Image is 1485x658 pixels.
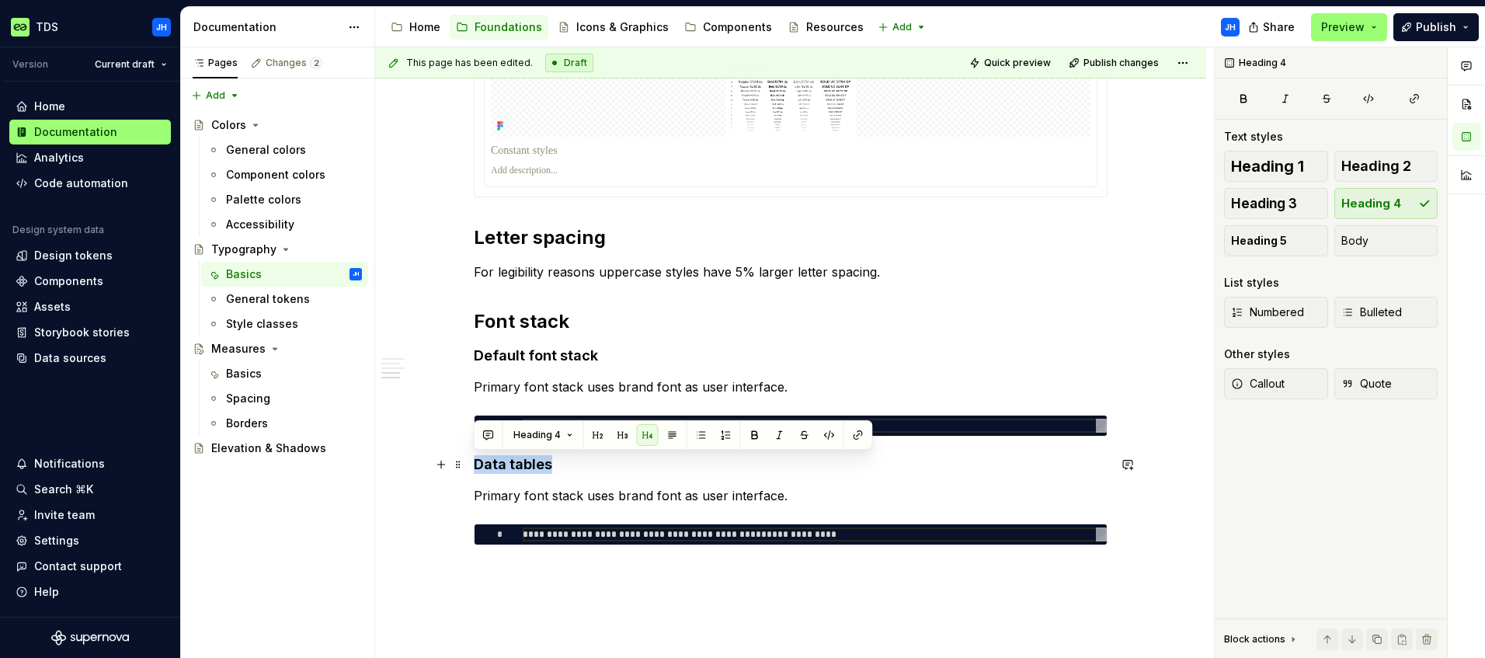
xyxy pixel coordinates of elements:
[201,187,368,212] a: Palette colors
[95,58,155,71] span: Current draft
[1224,129,1283,144] div: Text styles
[9,346,171,371] a: Data sources
[892,21,912,33] span: Add
[406,57,533,69] span: This page has been edited.
[474,378,1108,396] p: Primary font stack uses brand font as user interface.
[1224,275,1279,291] div: List styles
[9,171,171,196] a: Code automation
[1231,233,1287,249] span: Heading 5
[1224,628,1299,650] div: Block actions
[1334,151,1438,182] button: Heading 2
[9,294,171,319] a: Assets
[384,15,447,40] a: Home
[1064,52,1166,74] button: Publish changes
[226,142,306,158] div: General colors
[193,19,340,35] div: Documentation
[1321,19,1365,35] span: Preview
[156,21,167,33] div: JH
[965,52,1058,74] button: Quick preview
[475,19,542,35] div: Foundations
[1334,368,1438,399] button: Quote
[1341,158,1411,174] span: Heading 2
[34,533,79,548] div: Settings
[226,316,298,332] div: Style classes
[226,366,262,381] div: Basics
[12,224,104,236] div: Design system data
[186,113,368,138] a: Colors
[9,94,171,119] a: Home
[34,176,128,191] div: Code automation
[474,486,1108,505] p: Primary font stack uses brand font as user interface.
[9,554,171,579] button: Contact support
[564,57,587,69] span: Draft
[201,386,368,411] a: Spacing
[3,10,177,44] button: TDSJH
[186,85,245,106] button: Add
[1393,13,1479,41] button: Publish
[34,325,130,340] div: Storybook stories
[34,559,122,574] div: Contact support
[11,18,30,37] img: c8550e5c-f519-4da4-be5f-50b4e1e1b59d.png
[353,266,359,282] div: JH
[1231,305,1304,320] span: Numbered
[1224,297,1328,328] button: Numbered
[576,19,669,35] div: Icons & Graphics
[1225,21,1236,33] div: JH
[1231,196,1297,211] span: Heading 3
[12,58,48,71] div: Version
[474,263,1108,281] p: For legibility reasons uppercase styles have 5% larger letter spacing.
[9,120,171,144] a: Documentation
[1224,346,1290,362] div: Other styles
[9,243,171,268] a: Design tokens
[201,361,368,386] a: Basics
[1083,57,1159,69] span: Publish changes
[409,19,440,35] div: Home
[384,12,870,43] div: Page tree
[211,341,266,357] div: Measures
[34,248,113,263] div: Design tokens
[1334,297,1438,328] button: Bulleted
[9,580,171,604] button: Help
[1224,188,1328,219] button: Heading 3
[226,167,325,183] div: Component colors
[201,162,368,187] a: Component colors
[474,346,1108,365] h4: Default font stack
[201,287,368,312] a: General tokens
[9,528,171,553] a: Settings
[226,391,270,406] div: Spacing
[1311,13,1387,41] button: Preview
[226,416,268,431] div: Borders
[1240,13,1305,41] button: Share
[474,309,1108,334] h2: Font stack
[34,150,84,165] div: Analytics
[9,503,171,527] a: Invite team
[9,451,171,476] button: Notifications
[9,477,171,502] button: Search ⌘K
[211,440,326,456] div: Elevation & Shadows
[201,262,368,287] a: BasicsJH
[781,15,870,40] a: Resources
[1231,376,1285,392] span: Callout
[201,411,368,436] a: Borders
[678,15,778,40] a: Components
[1231,158,1304,174] span: Heading 1
[201,212,368,237] a: Accessibility
[9,320,171,345] a: Storybook stories
[186,113,368,461] div: Page tree
[34,124,117,140] div: Documentation
[1416,19,1456,35] span: Publish
[51,630,129,646] svg: Supernova Logo
[34,482,93,497] div: Search ⌘K
[1341,305,1402,320] span: Bulleted
[226,266,262,282] div: Basics
[211,242,276,257] div: Typography
[1224,633,1285,646] div: Block actions
[806,19,864,35] div: Resources
[474,455,1108,474] h4: Data tables
[1263,19,1295,35] span: Share
[310,57,322,69] span: 2
[186,237,368,262] a: Typography
[1341,233,1368,249] span: Body
[34,273,103,289] div: Components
